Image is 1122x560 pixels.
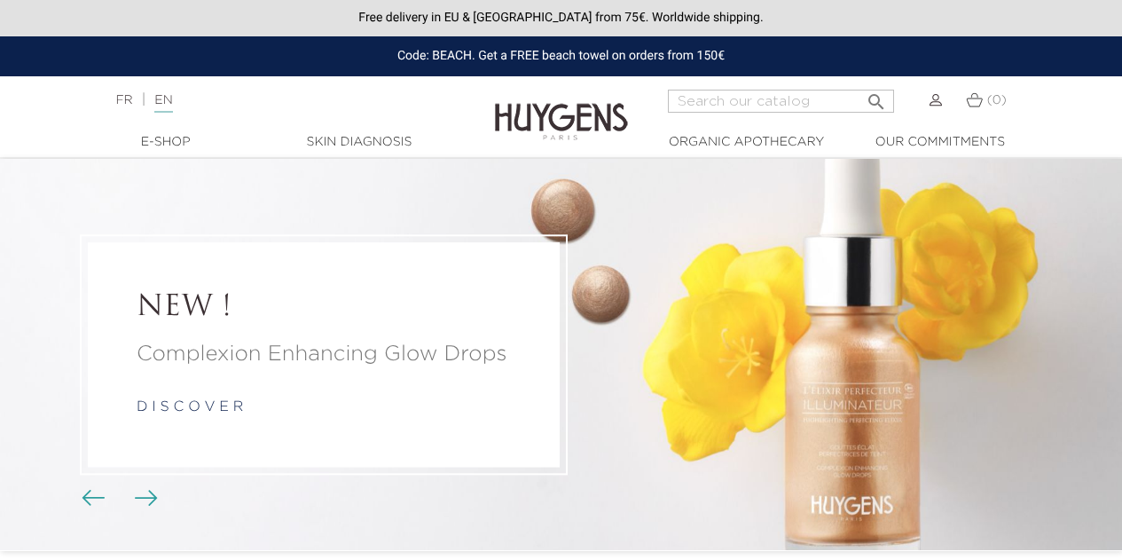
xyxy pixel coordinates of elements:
span: (0) [987,94,1007,106]
div: | [106,90,454,111]
a: Skin Diagnosis [271,133,448,152]
a: NEW ! [137,291,511,325]
a: FR [115,94,132,106]
a: Organic Apothecary [658,133,836,152]
i:  [866,86,887,107]
button:  [860,84,892,108]
div: Carousel buttons [89,485,146,512]
input: Search [668,90,894,113]
a: Our commitments [851,133,1029,152]
a: E-Shop [77,133,255,152]
a: Complexion Enhancing Glow Drops [137,339,511,371]
a: d i s c o v e r [137,401,243,415]
a: EN [154,94,172,113]
img: Huygens [495,75,628,143]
